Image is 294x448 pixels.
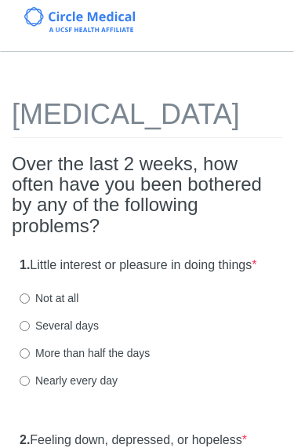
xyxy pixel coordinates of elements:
label: Little interest or pleasure in doing things [20,257,256,275]
input: More than half the days [20,348,30,359]
input: Not at all [20,293,30,304]
input: Nearly every day [20,376,30,386]
strong: 2. [20,433,30,446]
h2: Over the last 2 weeks, how often have you been bothered by any of the following problems? [12,154,282,237]
label: Nearly every day [20,373,118,388]
img: Circle Medical Logo [24,7,135,32]
input: Several days [20,321,30,331]
label: More than half the days [20,345,150,361]
label: Several days [20,318,99,333]
strong: 1. [20,258,30,271]
h1: [MEDICAL_DATA] [12,99,282,138]
label: Not at all [20,290,78,306]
